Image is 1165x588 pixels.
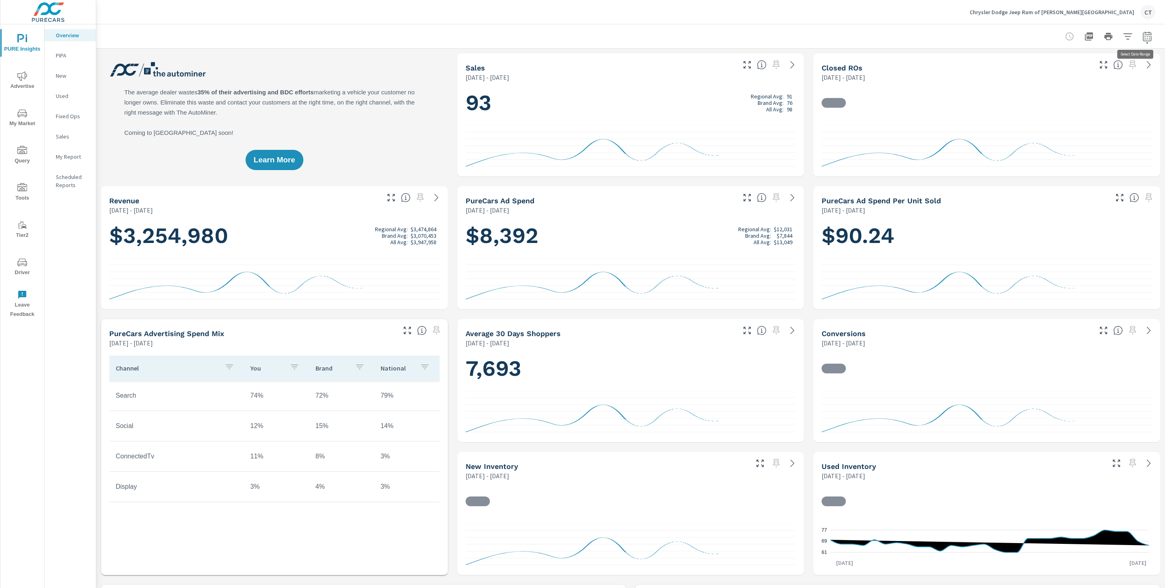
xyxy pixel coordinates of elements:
span: Select a preset date range to save this widget [770,58,783,71]
td: 12% [244,416,309,436]
td: 8% [309,446,374,467]
span: Average cost of advertising per each vehicle sold at the dealer over the selected date range. The... [1129,193,1139,202]
p: $7,844 [777,232,792,239]
p: [DATE] - [DATE] [466,72,509,82]
span: The number of dealer-specified goals completed by a visitor. [Source: This data is provided by th... [1113,326,1123,335]
p: All Avg: [766,106,784,113]
span: Select a preset date range to save this widget [430,324,443,337]
p: Brand Avg: [758,100,784,106]
td: 74% [244,386,309,406]
button: Print Report [1100,28,1116,45]
p: Fixed Ops [56,112,89,120]
span: Select a preset date range to save this widget [1142,191,1155,204]
p: Sales [56,132,89,141]
button: Make Fullscreen [754,457,767,470]
p: [DATE] - [DATE] [822,72,865,82]
p: All Avg: [390,239,408,245]
p: National [381,364,413,372]
span: Query [3,146,42,166]
div: Scheduled Reports [44,171,96,191]
h5: Average 30 Days Shoppers [466,329,561,338]
span: Select a preset date range to save this widget [1126,457,1139,470]
span: Total sales revenue over the selected date range. [Source: This data is sourced from the dealer’s... [401,193,411,202]
div: Used [44,90,96,102]
button: Make Fullscreen [1110,457,1123,470]
p: [DATE] [830,559,859,567]
p: $3,070,453 [411,232,436,239]
button: Make Fullscreen [1097,58,1110,71]
div: nav menu [0,24,44,322]
p: Scheduled Reports [56,173,89,189]
a: See more details in report [786,191,799,204]
h1: 93 [466,89,796,117]
p: You [250,364,283,372]
td: 3% [374,446,439,467]
td: Display [109,477,244,497]
div: PIPA [44,49,96,62]
a: See more details in report [786,457,799,470]
h5: Sales [466,64,485,72]
div: My Report [44,151,96,163]
td: Social [109,416,244,436]
span: Tools [3,183,42,203]
p: [DATE] - [DATE] [109,205,153,215]
button: Learn More [246,150,303,170]
p: All Avg: [754,239,771,245]
text: 69 [822,539,827,544]
p: [DATE] - [DATE] [109,338,153,348]
p: Used [56,92,89,100]
a: See more details in report [1142,324,1155,337]
td: 15% [309,416,374,436]
p: [DATE] - [DATE] [466,471,509,481]
h5: Used Inventory [822,462,876,471]
a: See more details in report [430,191,443,204]
p: Regional Avg: [751,93,784,100]
span: Select a preset date range to save this widget [770,191,783,204]
p: Regional Avg: [738,226,771,232]
td: 72% [309,386,374,406]
span: Number of vehicles sold by the dealership over the selected date range. [Source: This data is sou... [757,60,767,70]
p: $3,474,864 [411,226,436,232]
span: Select a preset date range to save this widget [1126,58,1139,71]
p: [DATE] - [DATE] [466,338,509,348]
p: 98 [787,106,792,113]
td: Search [109,386,244,406]
div: Sales [44,130,96,143]
p: Brand [316,364,348,372]
span: Select a preset date range to save this widget [770,324,783,337]
h5: Revenue [109,196,139,205]
span: Driver [3,258,42,277]
p: New [56,72,89,80]
h5: PureCars Advertising Spend Mix [109,329,224,338]
p: Regional Avg: [375,226,408,232]
h5: PureCars Ad Spend Per Unit Sold [822,196,941,205]
div: Fixed Ops [44,110,96,122]
button: Make Fullscreen [401,324,414,337]
button: Make Fullscreen [741,324,754,337]
text: 77 [822,527,827,533]
a: See more details in report [786,58,799,71]
button: Make Fullscreen [741,191,754,204]
p: Brand Avg: [745,232,771,239]
h5: New Inventory [466,462,518,471]
p: [DATE] - [DATE] [822,471,865,481]
p: [DATE] - [DATE] [822,338,865,348]
h5: PureCars Ad Spend [466,196,534,205]
span: Advertise [3,71,42,91]
span: Leave Feedback [3,290,42,319]
p: Chrysler Dodge Jeep Ram of [PERSON_NAME][GEOGRAPHIC_DATA] [970,9,1134,16]
p: Channel [116,364,218,372]
td: 3% [374,477,439,497]
button: Make Fullscreen [1097,324,1110,337]
span: Select a preset date range to save this widget [414,191,427,204]
a: See more details in report [786,324,799,337]
td: ConnectedTv [109,446,244,467]
div: New [44,70,96,82]
p: $12,031 [774,226,792,232]
h5: Conversions [822,329,866,338]
td: 14% [374,416,439,436]
p: PIPA [56,51,89,60]
p: $13,049 [774,239,792,245]
h1: $3,254,980 [109,222,440,249]
button: Make Fullscreen [741,58,754,71]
